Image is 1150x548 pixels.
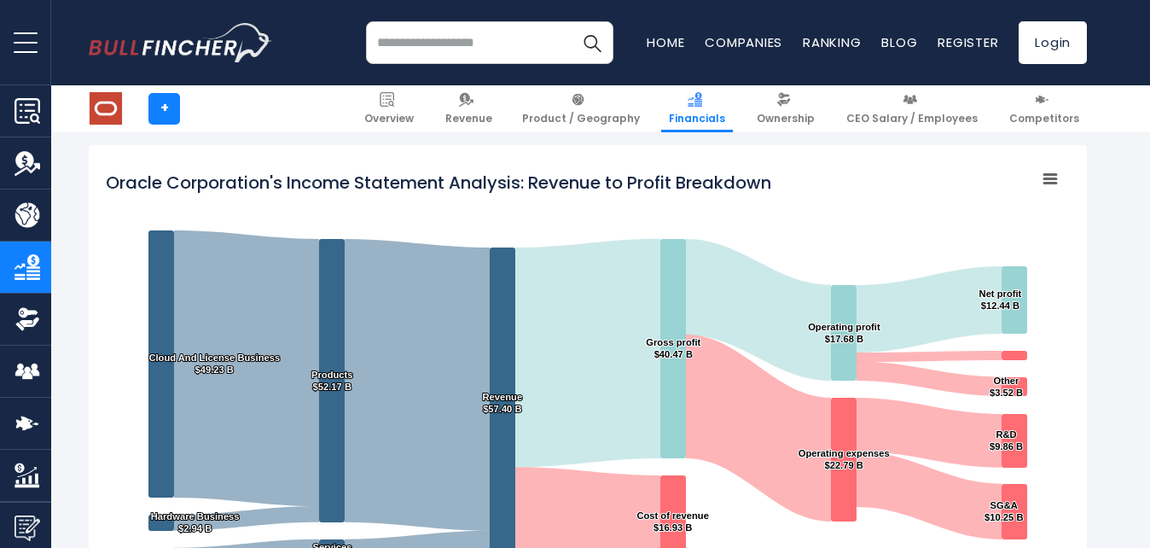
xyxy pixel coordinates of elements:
[514,85,648,132] a: Product / Geography
[15,306,40,332] img: Ownership
[647,33,684,51] a: Home
[881,33,917,51] a: Blog
[839,85,985,132] a: CEO Salary / Employees
[979,289,1022,311] text: Net profit $12.44 B
[522,112,640,125] span: Product / Geography
[483,392,523,414] text: Revenue $57.40 B
[636,510,709,533] text: Cost of revenue $16.93 B
[106,171,771,195] tspan: Oracle Corporation's Income Statement Analysis: Revenue to Profit Breakdown
[990,376,1023,398] text: Other $3.52 B
[1019,21,1087,64] a: Login
[669,112,725,125] span: Financials
[808,322,880,344] text: Operating profit $17.68 B
[148,93,180,125] a: +
[1009,112,1079,125] span: Competitors
[705,33,782,51] a: Companies
[846,112,978,125] span: CEO Salary / Employees
[799,448,890,470] text: Operating expenses $22.79 B
[89,23,272,62] a: Go to homepage
[151,511,240,533] text: Hardware Business $2.94 B
[1002,85,1087,132] a: Competitors
[438,85,500,132] a: Revenue
[661,85,733,132] a: Financials
[311,370,353,392] text: Products $52.17 B
[357,85,421,132] a: Overview
[445,112,492,125] span: Revenue
[89,23,272,62] img: bullfincher logo
[646,337,700,359] text: Gross profit $40.47 B
[148,353,280,375] text: Cloud And License Business $49.23 B
[803,33,861,51] a: Ranking
[990,429,1023,452] text: R&D $9.86 B
[364,112,414,125] span: Overview
[984,500,1023,522] text: SG&A $10.25 B
[90,92,122,125] img: ORCL logo
[757,112,815,125] span: Ownership
[749,85,822,132] a: Ownership
[938,33,998,51] a: Register
[571,21,613,64] button: Search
